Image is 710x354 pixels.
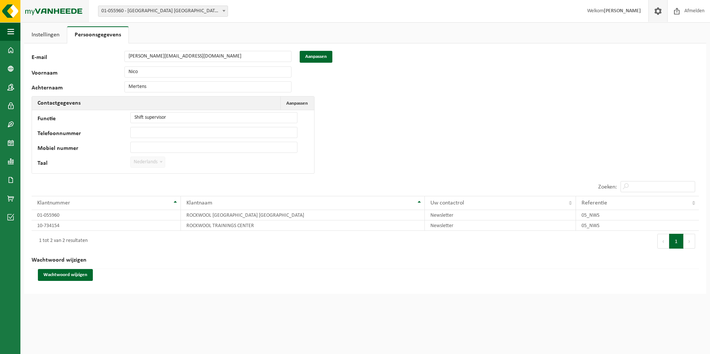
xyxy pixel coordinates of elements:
[576,220,699,231] td: 05_NWS
[669,234,684,249] button: 1
[32,85,124,92] label: Achternaam
[181,220,425,231] td: ROCKWOOL TRAININGS CENTER
[32,252,699,269] h2: Wachtwoord wijzigen
[425,210,576,220] td: Newsletter
[131,157,165,167] span: Nederlands
[130,157,165,168] span: Nederlands
[38,131,130,138] label: Telefoonnummer
[181,210,425,220] td: ROCKWOOL [GEOGRAPHIC_DATA] [GEOGRAPHIC_DATA]
[35,235,88,248] div: 1 tot 2 van 2 resultaten
[32,55,124,63] label: E-mail
[32,220,181,231] td: 10-734154
[657,234,669,249] button: Previous
[38,145,130,153] label: Mobiel nummer
[38,116,130,123] label: Functie
[32,70,124,78] label: Voornaam
[67,26,128,43] a: Persoonsgegevens
[286,101,308,106] span: Aanpassen
[38,160,130,168] label: Taal
[280,96,313,110] button: Aanpassen
[24,26,67,43] a: Instellingen
[582,200,607,206] span: Referentie
[598,184,617,190] label: Zoeken:
[38,269,93,281] button: Wachtwoord wijzigen
[32,210,181,220] td: 01-055960
[684,234,695,249] button: Next
[604,8,641,14] strong: [PERSON_NAME]
[98,6,228,17] span: 01-055960 - ROCKWOOL BELGIUM NV - WIJNEGEM
[300,51,332,63] button: Aanpassen
[37,200,70,206] span: Klantnummer
[98,6,228,16] span: 01-055960 - ROCKWOOL BELGIUM NV - WIJNEGEM
[430,200,464,206] span: Uw contactrol
[124,51,292,62] input: E-mail
[425,220,576,231] td: Newsletter
[576,210,699,220] td: 05_NWS
[186,200,212,206] span: Klantnaam
[32,96,86,110] h2: Contactgegevens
